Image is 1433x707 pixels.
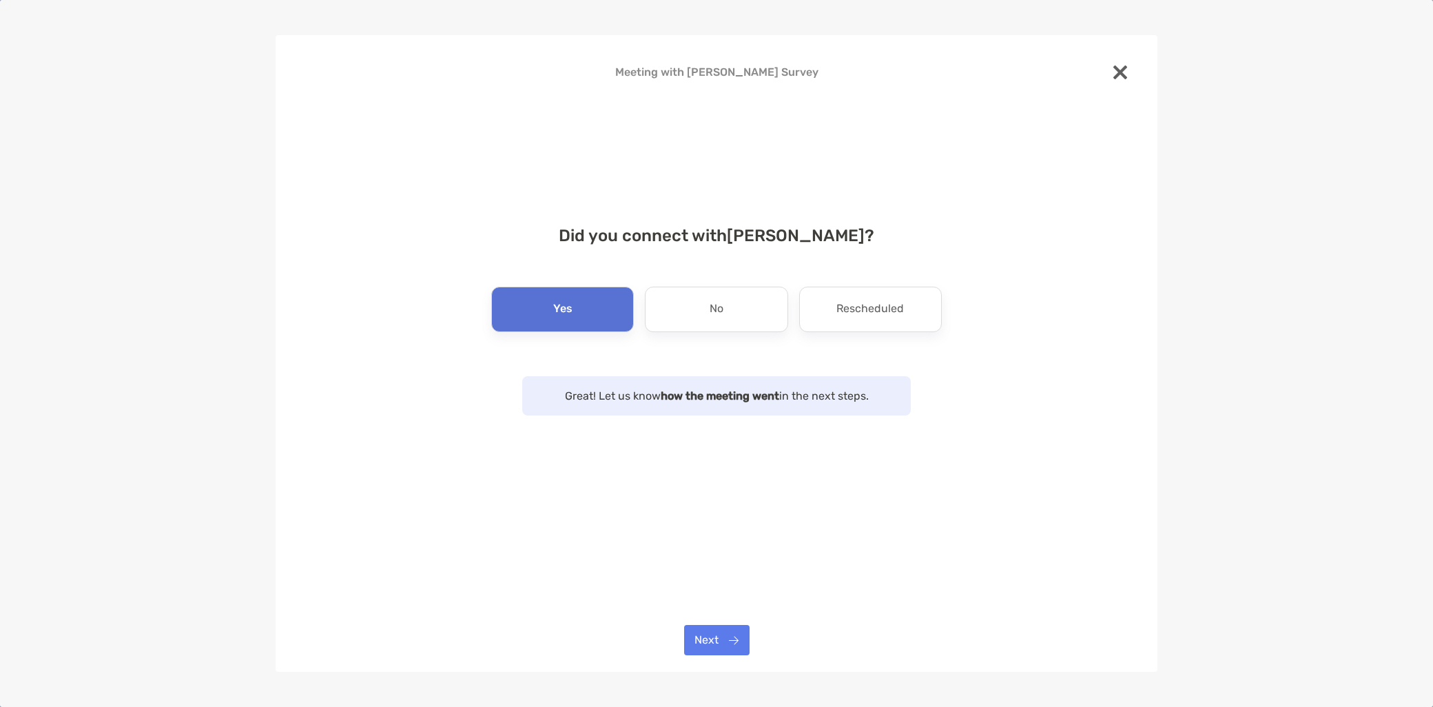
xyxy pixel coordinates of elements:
img: close modal [1113,65,1127,79]
p: No [710,298,723,320]
p: Yes [553,298,573,320]
button: Next [684,625,750,655]
p: Great! Let us know in the next steps. [536,387,897,404]
p: Rescheduled [836,298,904,320]
strong: how the meeting went [661,389,779,402]
h4: Did you connect with [PERSON_NAME] ? [298,226,1135,245]
h4: Meeting with [PERSON_NAME] Survey [298,65,1135,79]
